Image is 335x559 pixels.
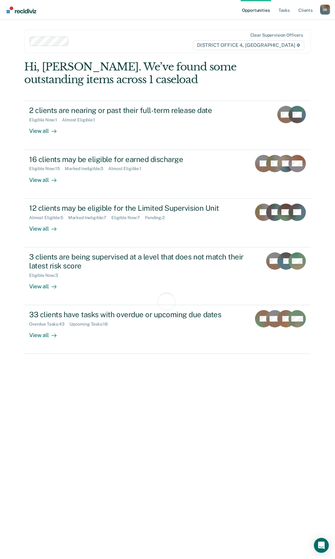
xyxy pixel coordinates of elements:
span: DISTRICT OFFICE 4, [GEOGRAPHIC_DATA] [193,40,304,50]
div: Open Intercom Messenger [314,538,329,553]
div: Pending : 2 [145,215,170,220]
div: 12 clients may be eligible for the Limited Supervision Unit [29,204,246,213]
div: View all [29,171,64,183]
div: 3 clients are being supervised at a level that does not match their latest risk score [29,252,247,270]
div: Eligible Now : 1 [29,117,62,123]
a: 2 clients are nearing or past their full-term release dateEligible Now:1Almost Eligible:1View all [24,101,311,150]
div: Almost Eligible : 1 [62,117,100,123]
div: View all [29,123,64,135]
div: 16 clients may be eligible for earned discharge [29,155,246,164]
div: Hi, [PERSON_NAME]. We’ve found some outstanding items across 1 caseload [24,61,253,86]
button: Profile dropdown button [320,5,330,15]
a: 12 clients may be eligible for the Limited Supervision UnitAlmost Eligible:5Marked Ineligible:7El... [24,199,311,247]
a: 16 clients may be eligible for earned dischargeEligible Now:15Marked Ineligible:3Almost Eligible:... [24,150,311,199]
div: Overdue Tasks : 43 [29,322,69,327]
div: Clear supervision officers [250,33,303,38]
div: View all [29,327,64,339]
a: 3 clients are being supervised at a level that does not match their latest risk scoreEligible Now... [24,247,311,305]
a: 33 clients have tasks with overdue or upcoming due datesOverdue Tasks:43Upcoming Tasks:18View all [24,305,311,354]
div: Eligible Now : 3 [29,273,63,278]
div: Marked Ineligible : 7 [68,215,111,220]
div: View all [29,220,64,232]
div: Eligible Now : 15 [29,166,65,171]
div: Eligible Now : 7 [111,215,145,220]
div: O B [320,5,330,15]
div: Almost Eligible : 1 [108,166,146,171]
div: Marked Ineligible : 3 [65,166,108,171]
img: Recidiviz [7,7,36,13]
div: View all [29,278,64,290]
div: 2 clients are nearing or past their full-term release date [29,106,247,115]
div: Almost Eligible : 5 [29,215,68,220]
div: Upcoming Tasks : 18 [69,322,113,327]
div: 33 clients have tasks with overdue or upcoming due dates [29,310,246,319]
